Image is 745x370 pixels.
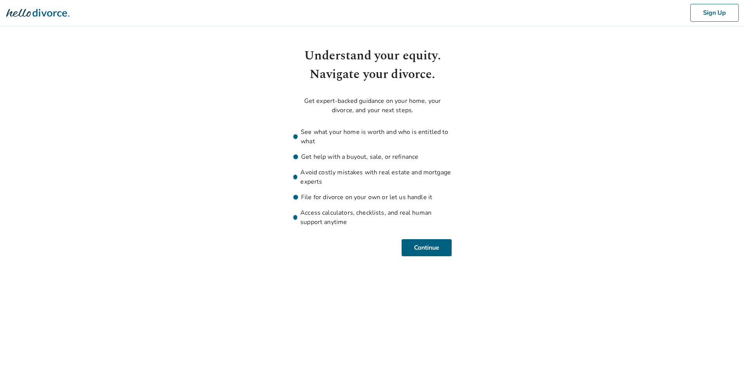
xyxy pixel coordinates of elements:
[293,47,452,84] h1: Understand your equity. Navigate your divorce.
[293,168,452,186] li: Avoid costly mistakes with real estate and mortgage experts
[293,193,452,202] li: File for divorce on your own or let us handle it
[293,152,452,162] li: Get help with a buyout, sale, or refinance
[402,239,452,256] button: Continue
[690,4,739,22] button: Sign Up
[293,96,452,115] p: Get expert-backed guidance on your home, your divorce, and your next steps.
[293,127,452,146] li: See what your home is worth and who is entitled to what
[293,208,452,227] li: Access calculators, checklists, and real human support anytime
